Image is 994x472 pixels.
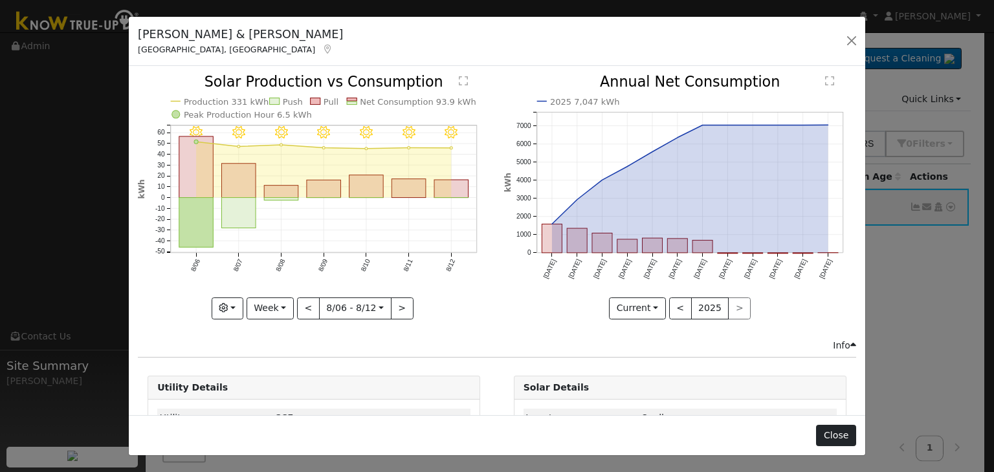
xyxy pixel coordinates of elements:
text: -10 [155,205,165,212]
i: 8/09 - Clear [318,126,331,139]
text: 6000 [516,140,531,147]
text: 5000 [516,158,531,166]
text: 20 [157,173,165,180]
text: Peak Production Hour 6.5 kWh [184,110,312,120]
text: Annual Net Consumption [600,74,780,91]
text: [DATE] [743,258,758,280]
rect: onclick="" [264,198,298,200]
circle: onclick="" [674,135,679,140]
text: 2025 7,047 kWh [550,97,620,107]
text: 3000 [516,195,531,202]
text: Production 331 kWh [184,97,269,107]
button: Close [816,425,856,447]
rect: onclick="" [793,253,813,253]
i: 8/08 - Clear [275,126,288,139]
circle: onclick="" [624,164,630,169]
text: [DATE] [642,258,657,280]
text: [DATE] [818,258,834,280]
button: 2025 [691,297,729,319]
text: 2000 [516,213,531,220]
rect: onclick="" [617,240,637,253]
rect: onclick="" [179,198,214,248]
text: 8/12 [445,258,456,273]
text:  [825,76,834,87]
circle: onclick="" [365,147,368,150]
circle: onclick="" [450,147,453,149]
div: Info [833,339,856,352]
span: ID: 2LXDB35SE, authorized: 08/12/25 [276,413,294,423]
td: Utility [157,409,273,427]
text: [DATE] [617,258,633,280]
rect: onclick="" [392,179,426,198]
text: 40 [157,151,165,158]
button: > [391,297,414,319]
text: -40 [155,237,165,244]
button: Week [247,297,294,319]
rect: onclick="" [264,186,298,198]
i: 8/06 - MostlyClear [190,126,203,139]
rect: onclick="" [222,164,256,198]
rect: onclick="" [718,253,738,253]
td: Inverter [524,409,639,427]
rect: onclick="" [179,136,214,198]
circle: onclick="" [408,147,410,149]
text: 10 [157,184,165,191]
rect: onclick="" [742,253,762,253]
text: [DATE] [718,258,733,280]
button: 8/06 - 8/12 [319,297,392,319]
strong: Utility Details [157,382,228,392]
rect: onclick="" [434,180,469,198]
circle: onclick="" [650,149,655,155]
text: [DATE] [692,258,708,280]
rect: onclick="" [567,229,587,253]
text: 8/06 [190,258,201,273]
text: 60 [157,129,165,136]
text: 8/07 [232,258,244,273]
rect: onclick="" [667,239,687,253]
button: < [297,297,320,319]
circle: onclick="" [599,178,604,183]
text: 0 [161,194,165,201]
rect: onclick="" [222,198,256,228]
circle: onclick="" [750,123,755,128]
text: Push [283,97,303,107]
text: 30 [157,162,165,169]
text: Solar Production vs Consumption [204,74,443,91]
circle: onclick="" [825,123,830,128]
circle: onclick="" [775,123,780,128]
strong: Solar Details [524,382,589,392]
rect: onclick="" [542,224,562,253]
circle: onclick="" [700,123,705,128]
text: [DATE] [567,258,582,280]
text: 50 [157,140,165,147]
text: -20 [155,216,165,223]
text: 0 [527,250,531,257]
text: [DATE] [542,258,557,280]
span: ID: 1227, authorized: 04/24/25 [641,413,669,423]
text: 4000 [516,177,531,184]
circle: onclick="" [322,147,325,149]
text: [DATE] [592,258,608,280]
text: kWh [503,173,513,193]
text: [DATE] [793,258,808,280]
circle: onclick="" [801,123,806,128]
text: 8/09 [317,258,329,273]
text: kWh [137,180,146,199]
span: [GEOGRAPHIC_DATA], [GEOGRAPHIC_DATA] [138,45,315,54]
text: 8/10 [360,258,371,273]
circle: onclick="" [280,144,283,146]
text: 7000 [516,122,531,129]
a: Map [322,44,333,54]
i: 8/12 - Clear [445,126,458,139]
rect: onclick="" [307,180,341,198]
circle: onclick="" [237,145,240,148]
i: 8/10 - Clear [360,126,373,139]
circle: onclick="" [725,123,730,128]
text: 8/08 [274,258,286,273]
circle: onclick="" [549,222,554,227]
text: Net Consumption 93.9 kWh [360,97,477,107]
circle: onclick="" [194,140,198,144]
text: 1000 [516,231,531,239]
text: -50 [155,248,165,255]
text: Pull [324,97,338,107]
